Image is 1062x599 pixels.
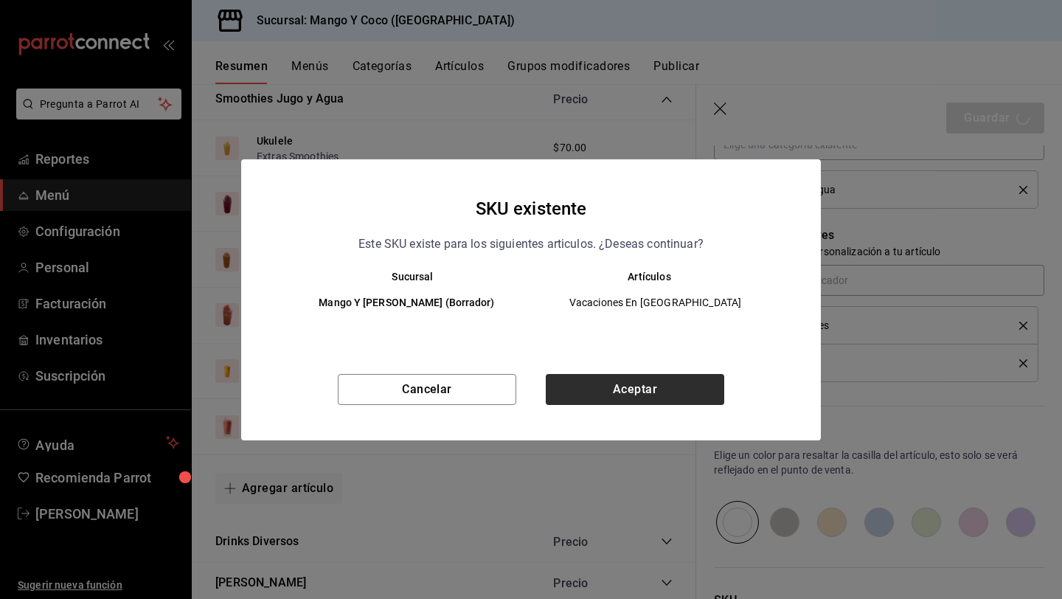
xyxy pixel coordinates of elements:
h6: Mango Y [PERSON_NAME] (Borrador) [294,295,519,311]
h4: SKU existente [476,195,587,223]
button: Cancelar [338,374,516,405]
span: Vacaciones En [GEOGRAPHIC_DATA] [544,295,767,310]
p: Este SKU existe para los siguientes articulos. ¿Deseas continuar? [358,235,704,254]
th: Sucursal [271,271,531,283]
button: Aceptar [546,374,724,405]
th: Artículos [531,271,791,283]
